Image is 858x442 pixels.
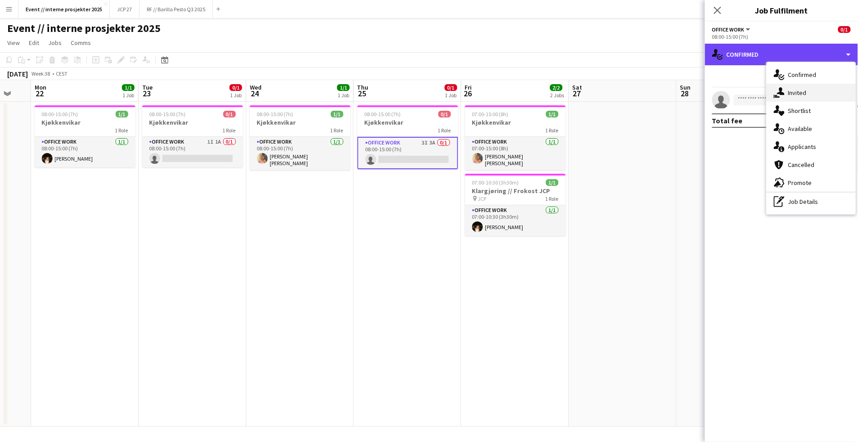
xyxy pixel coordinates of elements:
[546,179,559,186] span: 1/1
[465,118,566,126] h3: Kjøkkenvikar
[445,92,457,99] div: 1 Job
[116,111,128,117] span: 1/1
[788,71,817,79] span: Confirmed
[465,137,566,170] app-card-role: Office work1/107:00-15:00 (8h)[PERSON_NAME] [PERSON_NAME]
[122,84,135,91] span: 1/1
[705,5,858,16] h3: Job Fulfilment
[337,84,350,91] span: 1/1
[465,174,566,236] app-job-card: 07:00-10:30 (3h30m)1/1Klargjøring // Frokost JCP JCP1 RoleOffice work1/107:00-10:30 (3h30m)[PERSO...
[142,83,153,91] span: Tue
[546,127,559,134] span: 1 Role
[357,118,458,126] h3: Kjøkkenvikar
[230,92,242,99] div: 1 Job
[712,26,745,33] span: Office work
[464,88,472,99] span: 26
[223,111,236,117] span: 0/1
[29,39,39,47] span: Edit
[546,195,559,202] span: 1 Role
[35,105,135,167] app-job-card: 08:00-15:00 (7h)1/1Kjøkkenvikar1 RoleOffice work1/108:00-15:00 (7h)[PERSON_NAME]
[18,0,110,18] button: Event // interne prosjekter 2025
[465,187,566,195] h3: Klargjøring // Frokost JCP
[788,125,813,133] span: Available
[357,83,369,91] span: Thu
[35,118,135,126] h3: Kjøkkenvikar
[465,105,566,170] app-job-card: 07:00-15:00 (8h)1/1Kjøkkenvikar1 RoleOffice work1/107:00-15:00 (8h)[PERSON_NAME] [PERSON_NAME]
[110,0,140,18] button: JCP 27
[4,37,23,49] a: View
[838,26,851,33] span: 0/1
[142,118,243,126] h3: Kjøkkenvikar
[571,88,583,99] span: 27
[35,83,46,91] span: Mon
[141,88,153,99] span: 23
[330,127,343,134] span: 1 Role
[551,92,564,99] div: 2 Jobs
[33,88,46,99] span: 22
[788,179,812,187] span: Promote
[122,92,134,99] div: 1 Job
[250,83,262,91] span: Wed
[712,116,743,125] div: Total fee
[712,33,851,40] div: 08:00-15:00 (7h)
[679,88,691,99] span: 28
[42,111,78,117] span: 08:00-15:00 (7h)
[248,88,262,99] span: 24
[465,205,566,236] app-card-role: Office work1/107:00-10:30 (3h30m)[PERSON_NAME]
[142,137,243,167] app-card-role: Office work1I1A0/108:00-15:00 (7h)
[250,118,351,126] h3: Kjøkkenvikar
[30,70,52,77] span: Week 38
[7,39,20,47] span: View
[472,179,519,186] span: 07:00-10:30 (3h30m)
[546,111,559,117] span: 1/1
[472,111,509,117] span: 07:00-15:00 (8h)
[115,127,128,134] span: 1 Role
[573,83,583,91] span: Sat
[788,89,807,97] span: Invited
[705,44,858,65] div: Confirmed
[712,26,752,33] button: Office work
[331,111,343,117] span: 1/1
[7,22,161,35] h1: Event // interne prosjekter 2025
[338,92,349,99] div: 1 Job
[788,143,817,151] span: Applicants
[478,195,487,202] span: JCP
[25,37,43,49] a: Edit
[56,70,68,77] div: CEST
[48,39,62,47] span: Jobs
[45,37,65,49] a: Jobs
[257,111,294,117] span: 08:00-15:00 (7h)
[356,88,369,99] span: 25
[788,107,811,115] span: Shortlist
[438,111,451,117] span: 0/1
[140,0,213,18] button: RF // Barilla Pesto Q3 2025
[550,84,563,91] span: 2/2
[230,84,242,91] span: 0/1
[250,137,351,170] app-card-role: Office work1/108:00-15:00 (7h)[PERSON_NAME] [PERSON_NAME]
[71,39,91,47] span: Comms
[767,193,856,211] div: Job Details
[357,137,458,169] app-card-role: Office work3I3A0/108:00-15:00 (7h)
[250,105,351,170] app-job-card: 08:00-15:00 (7h)1/1Kjøkkenvikar1 RoleOffice work1/108:00-15:00 (7h)[PERSON_NAME] [PERSON_NAME]
[788,161,815,169] span: Cancelled
[149,111,186,117] span: 08:00-15:00 (7h)
[7,69,28,78] div: [DATE]
[680,83,691,91] span: Sun
[223,127,236,134] span: 1 Role
[445,84,457,91] span: 0/1
[365,111,401,117] span: 08:00-15:00 (7h)
[35,137,135,167] app-card-role: Office work1/108:00-15:00 (7h)[PERSON_NAME]
[438,127,451,134] span: 1 Role
[142,105,243,167] app-job-card: 08:00-15:00 (7h)0/1Kjøkkenvikar1 RoleOffice work1I1A0/108:00-15:00 (7h)
[357,105,458,169] app-job-card: 08:00-15:00 (7h)0/1Kjøkkenvikar1 RoleOffice work3I3A0/108:00-15:00 (7h)
[465,83,472,91] span: Fri
[67,37,95,49] a: Comms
